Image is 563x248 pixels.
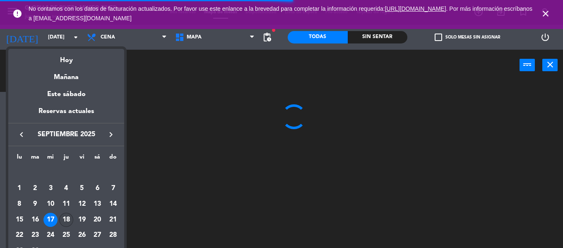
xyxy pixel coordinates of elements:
[8,106,124,123] div: Reservas actuales
[8,83,124,106] div: Este sábado
[59,197,73,211] div: 11
[106,197,120,211] div: 14
[8,49,124,66] div: Hoy
[12,213,26,227] div: 15
[58,152,74,165] th: jueves
[12,196,27,212] td: 8 de septiembre de 2025
[59,181,73,195] div: 4
[8,66,124,83] div: Mañana
[28,229,42,243] div: 23
[90,212,106,228] td: 20 de septiembre de 2025
[74,181,90,197] td: 5 de septiembre de 2025
[75,213,89,227] div: 19
[27,212,43,228] td: 16 de septiembre de 2025
[59,213,73,227] div: 18
[74,152,90,165] th: viernes
[43,212,58,228] td: 17 de septiembre de 2025
[43,181,58,195] div: 3
[43,181,58,197] td: 3 de septiembre de 2025
[103,129,118,140] button: keyboard_arrow_right
[75,197,89,211] div: 12
[105,228,121,243] td: 28 de septiembre de 2025
[12,229,26,243] div: 22
[105,181,121,197] td: 7 de septiembre de 2025
[12,152,27,165] th: lunes
[105,152,121,165] th: domingo
[75,181,89,195] div: 5
[58,212,74,228] td: 18 de septiembre de 2025
[43,228,58,243] td: 24 de septiembre de 2025
[28,213,42,227] div: 16
[90,152,106,165] th: sábado
[90,181,104,195] div: 6
[17,130,26,140] i: keyboard_arrow_left
[58,196,74,212] td: 11 de septiembre de 2025
[28,197,42,211] div: 9
[90,213,104,227] div: 20
[12,228,27,243] td: 22 de septiembre de 2025
[12,212,27,228] td: 15 de septiembre de 2025
[90,196,106,212] td: 13 de septiembre de 2025
[90,197,104,211] div: 13
[27,181,43,197] td: 2 de septiembre de 2025
[43,229,58,243] div: 24
[74,212,90,228] td: 19 de septiembre de 2025
[90,181,106,197] td: 6 de septiembre de 2025
[106,213,120,227] div: 21
[27,228,43,243] td: 23 de septiembre de 2025
[12,181,26,195] div: 1
[106,229,120,243] div: 28
[74,228,90,243] td: 26 de septiembre de 2025
[105,212,121,228] td: 21 de septiembre de 2025
[27,152,43,165] th: martes
[29,129,103,140] span: septiembre 2025
[58,228,74,243] td: 25 de septiembre de 2025
[106,181,120,195] div: 7
[74,196,90,212] td: 12 de septiembre de 2025
[43,213,58,227] div: 17
[105,196,121,212] td: 14 de septiembre de 2025
[43,152,58,165] th: miércoles
[106,130,116,140] i: keyboard_arrow_right
[12,181,27,197] td: 1 de septiembre de 2025
[90,229,104,243] div: 27
[12,197,26,211] div: 8
[75,229,89,243] div: 26
[28,181,42,195] div: 2
[12,165,121,181] td: SEP.
[58,181,74,197] td: 4 de septiembre de 2025
[90,228,106,243] td: 27 de septiembre de 2025
[43,196,58,212] td: 10 de septiembre de 2025
[59,229,73,243] div: 25
[14,129,29,140] button: keyboard_arrow_left
[43,197,58,211] div: 10
[27,196,43,212] td: 9 de septiembre de 2025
